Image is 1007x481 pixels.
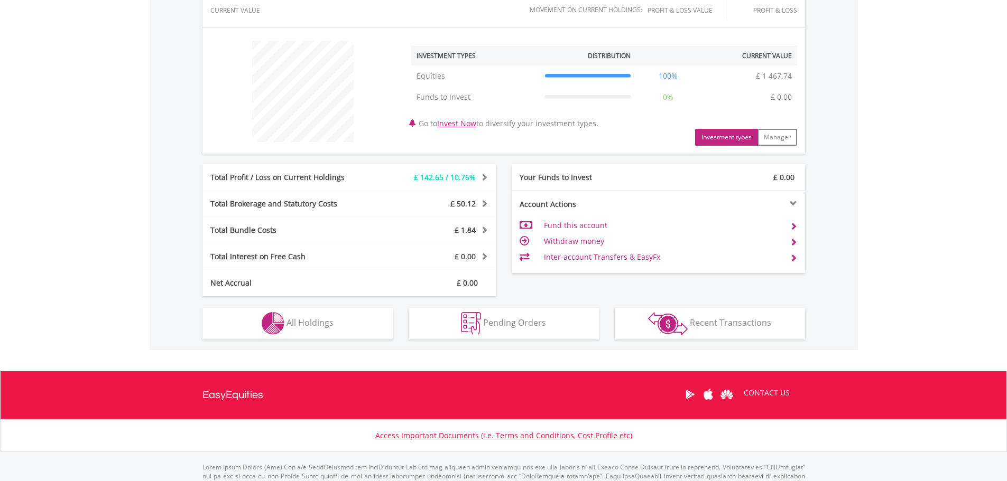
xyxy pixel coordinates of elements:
[437,118,476,128] a: Invest Now
[699,378,718,411] a: Apple
[757,129,797,146] button: Manager
[636,87,700,108] td: 0%
[202,371,263,419] a: EasyEquities
[202,225,374,235] div: Total Bundle Costs
[411,87,540,108] td: Funds to Invest
[202,278,374,288] div: Net Accrual
[262,312,284,335] img: holdings-wht.png
[765,87,797,108] td: £ 0.00
[409,308,599,339] button: Pending Orders
[773,172,794,182] span: £ 0.00
[287,317,334,328] span: All Holdings
[512,172,659,183] div: Your Funds to Invest
[648,7,726,14] div: Profit & Loss Value
[739,7,797,14] div: Profit & Loss
[202,251,374,262] div: Total Interest on Free Cash
[736,378,797,408] a: CONTACT US
[411,65,540,87] td: Equities
[588,51,631,60] div: Distribution
[411,46,540,65] th: Investment Types
[636,65,700,87] td: 100%
[403,35,805,146] div: Go to to diversify your investment types.
[202,308,393,339] button: All Holdings
[751,65,797,87] td: £ 1 467.74
[544,249,781,265] td: Inter-account Transfers & EasyFx
[530,6,642,13] div: Movement on Current Holdings:
[450,199,476,209] span: £ 50.12
[455,225,476,235] span: £ 1.84
[202,199,374,209] div: Total Brokerage and Statutory Costs
[512,199,659,210] div: Account Actions
[457,278,478,288] span: £ 0.00
[681,378,699,411] a: Google Play
[615,308,805,339] button: Recent Transactions
[375,430,632,440] a: Access Important Documents (i.e. Terms and Conditions, Cost Profile etc)
[455,251,476,261] span: £ 0.00
[483,317,546,328] span: Pending Orders
[648,312,688,335] img: transactions-zar-wht.png
[414,172,476,182] span: £ 142.65 / 10.76%
[202,172,374,183] div: Total Profit / Loss on Current Holdings
[700,46,797,65] th: Current Value
[695,129,758,146] button: Investment types
[461,312,481,335] img: pending_instructions-wht.png
[544,233,781,249] td: Withdraw money
[210,7,273,14] div: CURRENT VALUE
[718,378,736,411] a: Huawei
[690,317,771,328] span: Recent Transactions
[544,218,781,233] td: Fund this account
